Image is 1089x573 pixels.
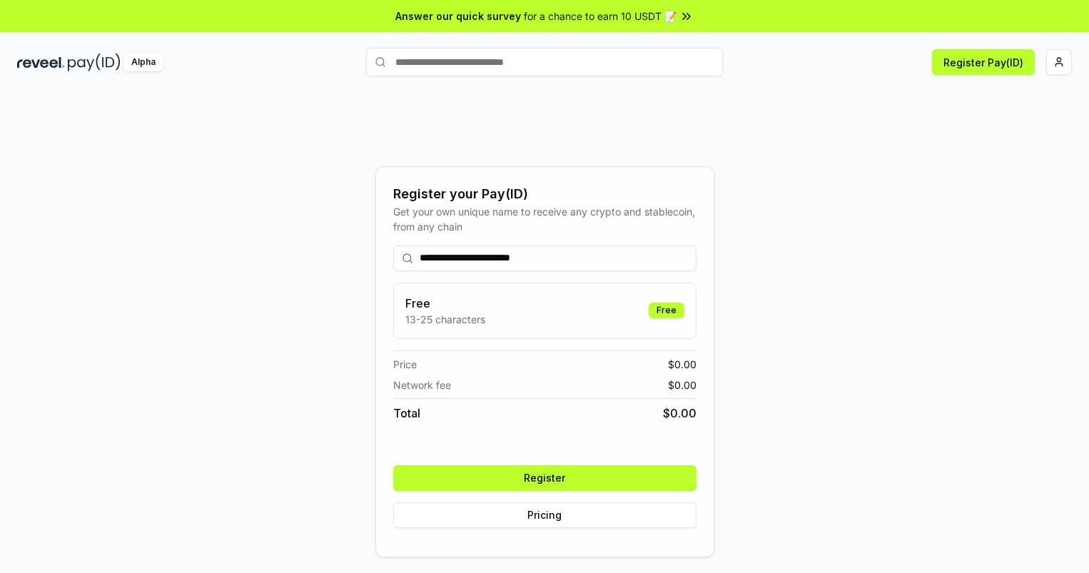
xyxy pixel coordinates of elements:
[405,312,485,327] p: 13-25 characters
[393,405,420,422] span: Total
[68,54,121,71] img: pay_id
[668,377,697,392] span: $ 0.00
[393,357,417,372] span: Price
[649,303,684,318] div: Free
[524,9,677,24] span: for a chance to earn 10 USDT 📝
[932,49,1035,75] button: Register Pay(ID)
[393,377,451,392] span: Network fee
[393,204,697,234] div: Get your own unique name to receive any crypto and stablecoin, from any chain
[17,54,65,71] img: reveel_dark
[663,405,697,422] span: $ 0.00
[393,184,697,204] div: Register your Pay(ID)
[393,465,697,491] button: Register
[405,295,485,312] h3: Free
[393,502,697,528] button: Pricing
[123,54,163,71] div: Alpha
[668,357,697,372] span: $ 0.00
[395,9,521,24] span: Answer our quick survey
